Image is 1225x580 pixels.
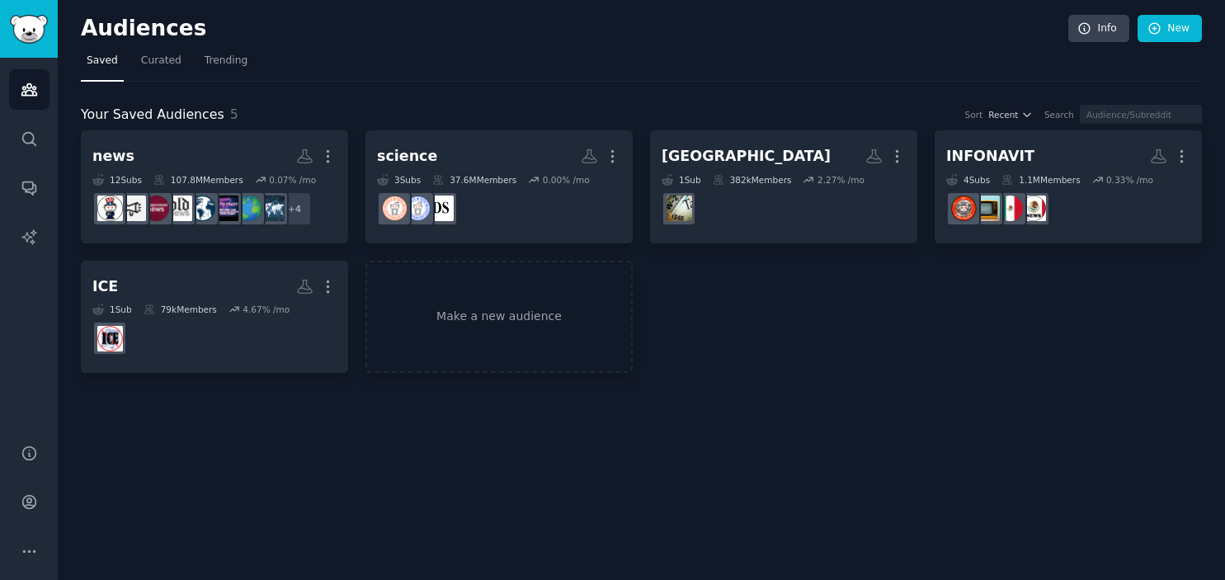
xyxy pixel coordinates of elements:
span: 5 [230,106,238,122]
img: worldnews [120,196,146,221]
div: 4.67 % /mo [243,304,290,315]
img: World_Now [259,196,285,221]
a: ICE1Sub79kMembers4.67% /moICE_Raids [81,261,348,374]
div: 382k Members [713,174,792,186]
span: Recent [988,109,1018,120]
a: Saved [81,48,124,82]
h2: Audiences [81,16,1068,42]
img: EverythingScience [405,196,431,221]
a: Info [1068,15,1129,43]
div: ICE [92,276,118,297]
div: 0.00 % /mo [543,174,590,186]
div: science [377,146,437,167]
div: INFONAVIT [946,146,1034,167]
a: Curated [135,48,187,82]
div: 4 Sub s [946,174,990,186]
span: Your Saved Audiences [81,105,224,125]
div: 1.1M Members [1001,174,1080,186]
img: OldNews [167,196,192,221]
div: news [92,146,134,167]
div: + 4 [277,191,312,226]
img: suppressed_news [144,196,169,221]
img: ICE_Raids [97,326,123,351]
input: Audience/Subreddit [1080,105,1202,124]
img: ayudamexico [997,196,1023,221]
img: NoFilterNews [213,196,238,221]
img: GlobalNews [236,196,261,221]
div: 107.8M Members [153,174,243,186]
img: Global_News_Hub [190,196,215,221]
span: Curated [141,54,181,68]
span: Saved [87,54,118,68]
div: 1 Sub [92,304,132,315]
div: 1 Sub [662,174,701,186]
img: datascience [428,196,454,221]
img: Mexico_Videos [974,196,1000,221]
img: GummySearch logo [10,15,48,44]
a: science3Subs37.6MMembers0.00% /modatascienceEverythingSciencescience [365,130,633,243]
div: 12 Sub s [92,174,142,186]
div: 79k Members [144,304,217,315]
div: 0.33 % /mo [1106,174,1153,186]
img: politics [97,196,123,221]
a: Trending [199,48,253,82]
img: Mexico_News [1020,196,1046,221]
img: tax [667,196,692,221]
div: Search [1044,109,1074,120]
div: 0.07 % /mo [269,174,316,186]
div: Sort [965,109,983,120]
span: Trending [205,54,247,68]
a: news12Subs107.8MMembers0.07% /mo+4World_NowGlobalNewsNoFilterNewsGlobal_News_HubOldNewssuppressed... [81,130,348,243]
a: [GEOGRAPHIC_DATA]1Sub382kMembers2.27% /motax [650,130,917,243]
img: science [382,196,408,221]
div: 2.27 % /mo [817,174,865,186]
button: Recent [988,109,1033,120]
div: 37.6M Members [432,174,516,186]
div: [GEOGRAPHIC_DATA] [662,146,831,167]
a: INFONAVIT4Subs1.1MMembers0.33% /moMexico_NewsayudamexicoMexico_VideosMexicoFinanciero [935,130,1202,243]
a: New [1138,15,1202,43]
img: MexicoFinanciero [951,196,977,221]
a: Make a new audience [365,261,633,374]
div: 3 Sub s [377,174,421,186]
